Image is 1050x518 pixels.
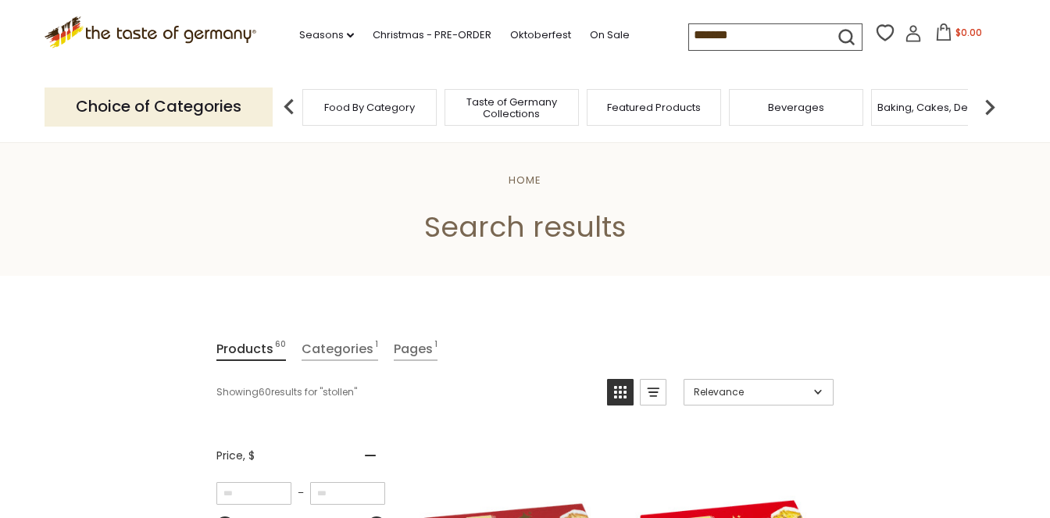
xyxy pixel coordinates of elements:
a: View Products Tab [216,338,286,361]
span: – [291,486,310,500]
span: 1 [375,338,378,359]
a: Food By Category [324,102,415,113]
img: next arrow [974,91,1005,123]
div: Showing results for " " [216,379,595,405]
p: Choice of Categories [45,88,273,126]
a: Baking, Cakes, Desserts [877,102,998,113]
h1: Search results [48,209,1002,245]
span: 60 [275,338,286,359]
a: View list mode [640,379,666,405]
a: Christmas - PRE-ORDER [373,27,491,44]
a: Oktoberfest [510,27,571,44]
button: $0.00 [925,23,991,47]
span: , $ [243,448,255,463]
span: Price [216,448,255,464]
a: View Pages Tab [394,338,437,361]
a: On Sale [590,27,630,44]
a: View grid mode [607,379,634,405]
a: Sort options [684,379,834,405]
img: previous arrow [273,91,305,123]
b: 60 [259,385,271,399]
input: Minimum value [216,482,291,505]
span: Relevance [694,385,809,399]
a: View Categories Tab [302,338,378,361]
a: Home [509,173,541,188]
a: Taste of Germany Collections [449,96,574,120]
a: Seasons [299,27,354,44]
span: $0.00 [955,26,982,39]
span: 1 [434,338,437,359]
a: Beverages [768,102,824,113]
input: Maximum value [310,482,385,505]
a: Featured Products [607,102,701,113]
